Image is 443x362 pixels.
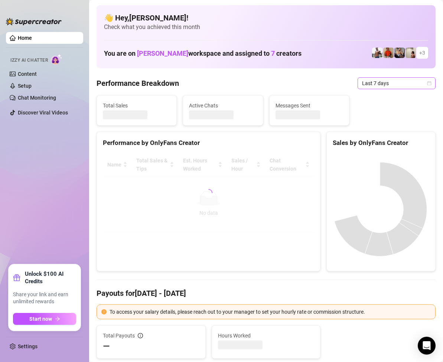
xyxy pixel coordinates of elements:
a: Discover Viral Videos [18,110,68,116]
span: info-circle [138,333,143,338]
a: Chat Monitoring [18,95,56,101]
span: Share your link and earn unlimited rewards [13,291,76,306]
span: gift [13,274,20,281]
span: Total Sales [103,101,170,110]
span: Messages Sent [276,101,343,110]
span: Start now [29,316,52,322]
span: Total Payouts [103,332,135,340]
span: — [103,340,110,352]
a: Setup [18,83,32,89]
img: JUSTIN [372,48,382,58]
h4: 👋 Hey, [PERSON_NAME] ! [104,13,428,23]
span: calendar [427,81,431,85]
h4: Performance Breakdown [97,78,179,88]
span: + 3 [419,49,425,57]
span: exclamation-circle [101,309,107,314]
a: Settings [18,343,38,349]
strong: Unlock $100 AI Credits [25,270,76,285]
h4: Payouts for [DATE] - [DATE] [97,288,436,298]
span: [PERSON_NAME] [137,49,188,57]
div: Sales by OnlyFans Creator [333,138,429,148]
span: arrow-right [55,316,60,321]
img: Ralphy [405,48,416,58]
img: logo-BBDzfeDw.svg [6,18,62,25]
span: Check what you achieved this month [104,23,428,31]
span: loading [205,189,213,197]
img: Justin [383,48,394,58]
span: Izzy AI Chatter [10,57,48,64]
div: Performance by OnlyFans Creator [103,138,314,148]
a: Home [18,35,32,41]
img: AI Chatter [51,54,62,65]
img: George [394,48,405,58]
button: Start nowarrow-right [13,313,76,325]
div: Open Intercom Messenger [418,337,436,355]
span: Active Chats [189,101,257,110]
h1: You are on workspace and assigned to creators [104,49,302,58]
a: Content [18,71,37,77]
div: To access your salary details, please reach out to your manager to set your hourly rate or commis... [110,308,431,316]
span: Last 7 days [362,78,431,89]
span: Hours Worked [218,332,315,340]
span: 7 [271,49,275,57]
